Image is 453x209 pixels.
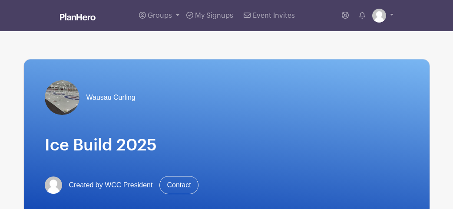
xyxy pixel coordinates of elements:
a: Contact [159,176,198,194]
h1: Ice Build 2025 [45,136,409,155]
span: My Signups [195,12,233,19]
img: default-ce2991bfa6775e67f084385cd625a349d9dcbb7a52a09fb2fda1e96e2d18dcdb.png [45,176,62,194]
span: Event Invites [253,12,295,19]
span: Wausau Curling [86,92,136,103]
img: logo_white-6c42ec7e38ccf1d336a20a19083b03d10ae64f83f12c07503d8b9e83406b4c7d.svg [60,13,96,20]
img: WCC%20ice%20field.jpg [45,80,79,115]
span: Created by WCC President [69,180,153,190]
span: Groups [148,12,172,19]
img: default-ce2991bfa6775e67f084385cd625a349d9dcbb7a52a09fb2fda1e96e2d18dcdb.png [372,9,386,23]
